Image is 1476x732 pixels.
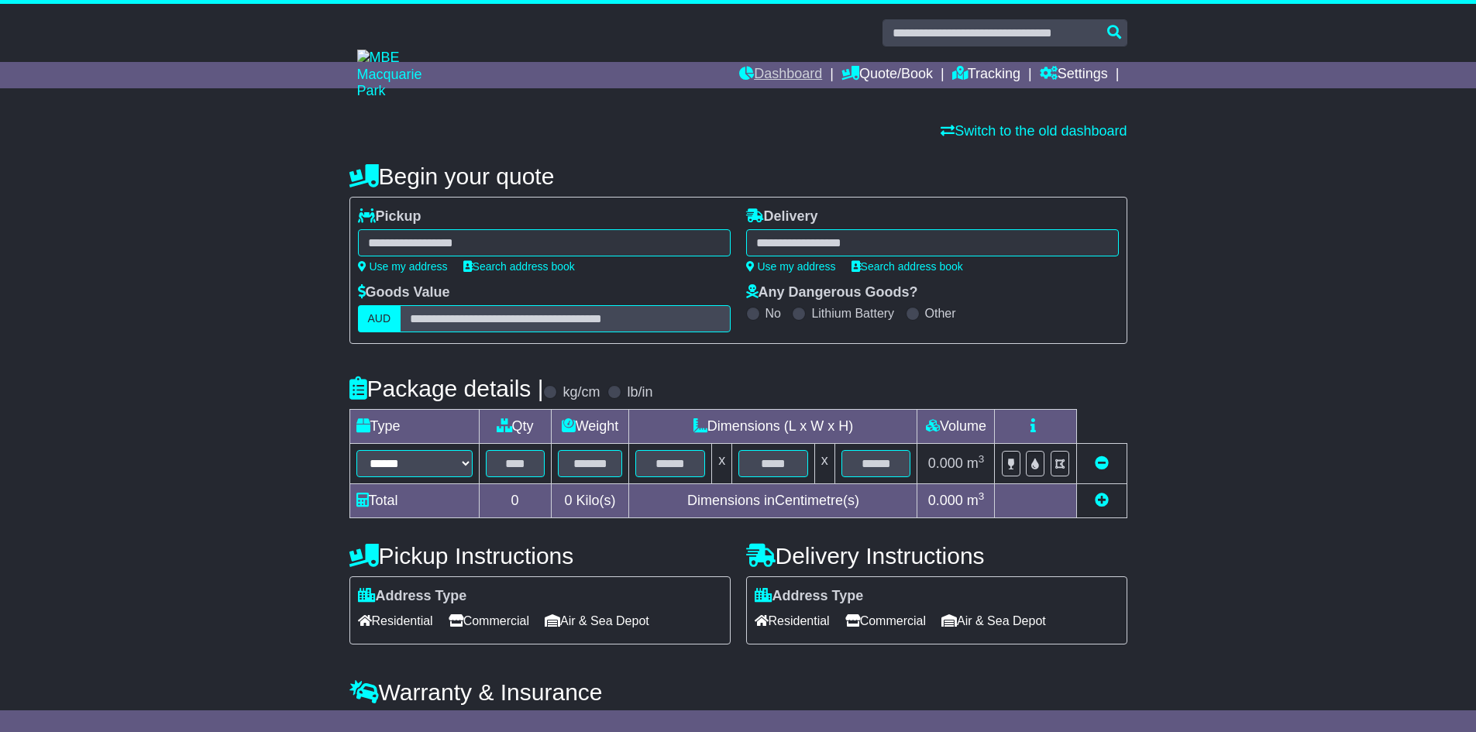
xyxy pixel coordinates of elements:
[917,410,995,444] td: Volume
[627,384,652,401] label: lb/in
[349,376,544,401] h4: Package details |
[349,543,731,569] h4: Pickup Instructions
[1095,493,1109,508] a: Add new item
[766,306,781,321] label: No
[479,484,551,518] td: 0
[941,123,1127,139] a: Switch to the old dashboard
[746,543,1127,569] h4: Delivery Instructions
[841,62,933,88] a: Quote/Book
[358,208,421,225] label: Pickup
[811,306,894,321] label: Lithium Battery
[629,484,917,518] td: Dimensions in Centimetre(s)
[551,410,629,444] td: Weight
[739,62,822,88] a: Dashboard
[952,62,1020,88] a: Tracking
[941,609,1046,633] span: Air & Sea Depot
[358,284,450,301] label: Goods Value
[349,484,479,518] td: Total
[564,493,572,508] span: 0
[852,260,963,273] a: Search address book
[967,493,985,508] span: m
[563,384,600,401] label: kg/cm
[551,484,629,518] td: Kilo(s)
[746,260,836,273] a: Use my address
[967,455,985,471] span: m
[755,588,864,605] label: Address Type
[545,609,649,633] span: Air & Sea Depot
[449,609,529,633] span: Commercial
[755,609,830,633] span: Residential
[349,679,1127,705] h4: Warranty & Insurance
[358,260,448,273] a: Use my address
[712,444,732,484] td: x
[1095,455,1109,471] a: Remove this item
[358,609,433,633] span: Residential
[479,410,551,444] td: Qty
[358,305,401,332] label: AUD
[349,163,1127,189] h4: Begin your quote
[925,306,956,321] label: Other
[629,410,917,444] td: Dimensions (L x W x H)
[357,50,450,100] img: MBE Macquarie Park
[979,453,985,465] sup: 3
[1040,62,1108,88] a: Settings
[845,609,926,633] span: Commercial
[814,444,834,484] td: x
[979,490,985,502] sup: 3
[746,284,918,301] label: Any Dangerous Goods?
[463,260,575,273] a: Search address book
[349,410,479,444] td: Type
[746,208,818,225] label: Delivery
[928,455,963,471] span: 0.000
[358,588,467,605] label: Address Type
[928,493,963,508] span: 0.000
